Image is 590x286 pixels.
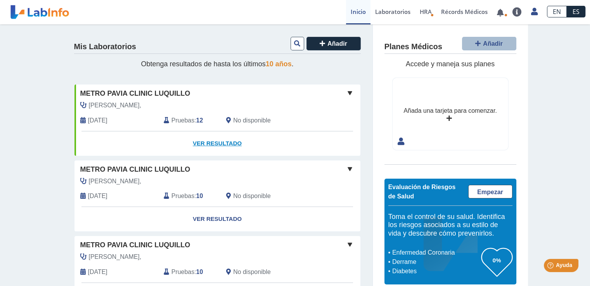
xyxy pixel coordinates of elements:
iframe: Help widget launcher [521,256,581,277]
span: Metro Pavia Clinic Luquillo [80,240,190,250]
a: Empezar [468,185,512,198]
span: Metro Pavia Clinic Luquillo [80,88,190,99]
span: Accede y maneja sus planes [406,60,495,68]
span: No disponible [233,267,271,277]
a: ES [567,6,585,17]
span: 2024-11-18 [88,267,107,277]
li: Derrame [390,257,481,267]
span: HRA [420,8,432,16]
span: Pruebas [171,267,194,277]
b: 10 [196,269,203,275]
span: 10 años [266,60,292,68]
span: No disponible [233,116,271,125]
span: Pruebas [171,191,194,201]
span: 2025-05-13 [88,191,107,201]
button: Añadir [306,37,361,50]
span: Evaluación de Riesgos de Salud [388,184,456,200]
a: EN [547,6,567,17]
span: Empezar [477,189,503,195]
a: Ver Resultado [74,131,360,156]
span: Añadir [327,40,347,47]
span: 2025-08-14 [88,116,107,125]
b: 12 [196,117,203,124]
span: Metro Pavia Clinic Luquillo [80,164,190,175]
h4: Mis Laboratorios [74,42,136,52]
div: : [158,191,220,201]
h5: Toma el control de su salud. Identifica los riesgos asociados a su estilo de vida y descubre cómo... [388,213,512,238]
a: Ver Resultado [74,207,360,231]
li: Diabetes [390,267,481,276]
span: No disponible [233,191,271,201]
b: 10 [196,193,203,199]
div: : [158,116,220,125]
span: Pruebas [171,116,194,125]
h3: 0% [481,255,512,265]
span: Lopez Diaz, [89,252,142,262]
div: Añada una tarjeta para comenzar. [403,106,497,115]
span: Nieves Roman, [89,177,142,186]
span: Añadir [483,40,503,47]
span: Ruiz Lopez, [89,101,142,110]
span: Obtenga resultados de hasta los últimos . [141,60,293,68]
li: Enfermedad Coronaria [390,248,481,257]
button: Añadir [462,37,516,50]
h4: Planes Médicos [384,42,442,52]
div: : [158,267,220,277]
